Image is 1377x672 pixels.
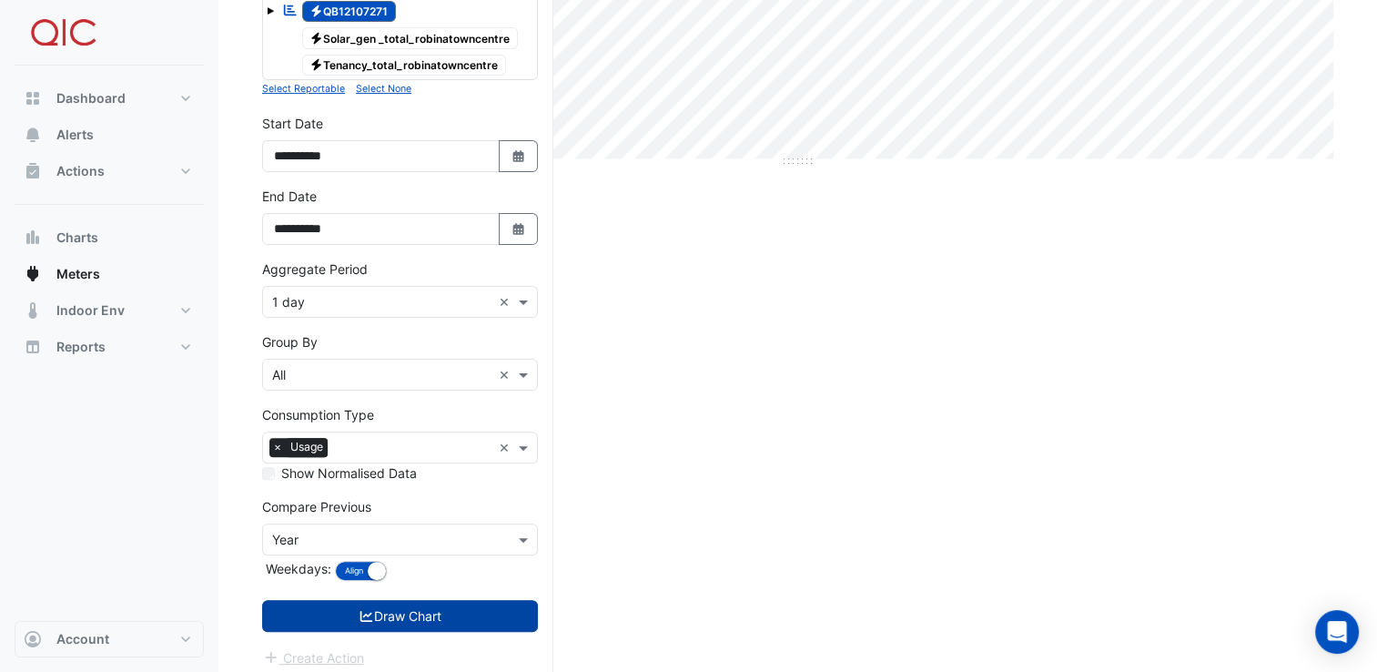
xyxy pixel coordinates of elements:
button: Select None [356,80,411,97]
label: Show Normalised Data [281,463,417,483]
label: Compare Previous [262,497,371,516]
fa-icon: Electricity [309,58,323,72]
span: Account [56,630,109,648]
span: Meters [56,265,100,283]
fa-icon: Select Date [511,148,527,164]
button: Draw Chart [262,600,538,632]
app-escalated-ticket-create-button: Please draw the charts first [262,648,365,664]
button: Charts [15,219,204,256]
div: Open Intercom Messenger [1315,610,1359,654]
button: Actions [15,153,204,189]
label: Aggregate Period [262,260,368,279]
span: QB12107271 [302,1,397,23]
button: Account [15,621,204,657]
span: Tenancy_total_robinatowncentre [302,55,507,76]
button: Alerts [15,117,204,153]
app-icon: Actions [24,162,42,180]
label: Start Date [262,114,323,133]
app-icon: Dashboard [24,89,42,107]
span: Solar_gen _total_robinatowncentre [302,27,519,49]
span: Clear [499,365,514,384]
span: Charts [56,229,98,247]
span: Alerts [56,126,94,144]
span: Clear [499,438,514,457]
button: Dashboard [15,80,204,117]
label: Weekdays: [262,559,331,578]
button: Reports [15,329,204,365]
span: Actions [56,162,105,180]
img: Company Logo [22,15,104,51]
fa-icon: Reportable [282,3,299,18]
app-icon: Indoor Env [24,301,42,320]
fa-icon: Electricity [309,5,323,18]
app-icon: Charts [24,229,42,247]
small: Select Reportable [262,83,345,95]
span: Reports [56,338,106,356]
label: Group By [262,332,318,351]
app-icon: Meters [24,265,42,283]
span: Indoor Env [56,301,125,320]
span: Usage [286,438,328,456]
small: Select None [356,83,411,95]
button: Meters [15,256,204,292]
span: × [269,438,286,456]
span: Dashboard [56,89,126,107]
app-icon: Reports [24,338,42,356]
button: Indoor Env [15,292,204,329]
button: Select Reportable [262,80,345,97]
app-icon: Alerts [24,126,42,144]
label: Consumption Type [262,405,374,424]
fa-icon: Electricity [309,31,323,45]
span: Clear [499,292,514,311]
fa-icon: Select Date [511,221,527,237]
label: End Date [262,187,317,206]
